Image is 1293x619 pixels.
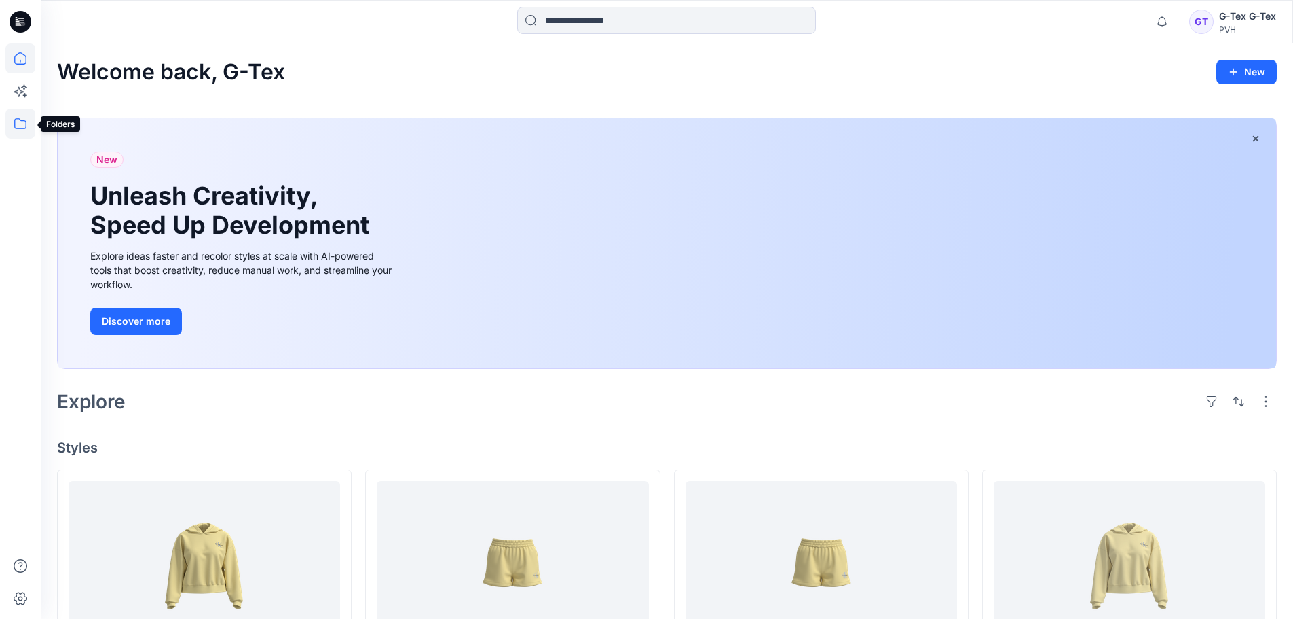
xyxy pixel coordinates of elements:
a: Discover more [90,308,396,335]
button: New [1216,60,1277,84]
h2: Explore [57,391,126,412]
h2: Welcome back, G-Tex [57,60,285,85]
span: New [96,152,117,168]
h4: Styles [57,440,1277,456]
h1: Unleash Creativity, Speed Up Development [90,181,375,240]
button: Discover more [90,308,182,335]
div: Explore ideas faster and recolor styles at scale with AI-powered tools that boost creativity, red... [90,249,396,291]
div: GT [1189,10,1214,34]
div: PVH [1219,24,1276,35]
div: G-Tex G-Tex [1219,8,1276,24]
